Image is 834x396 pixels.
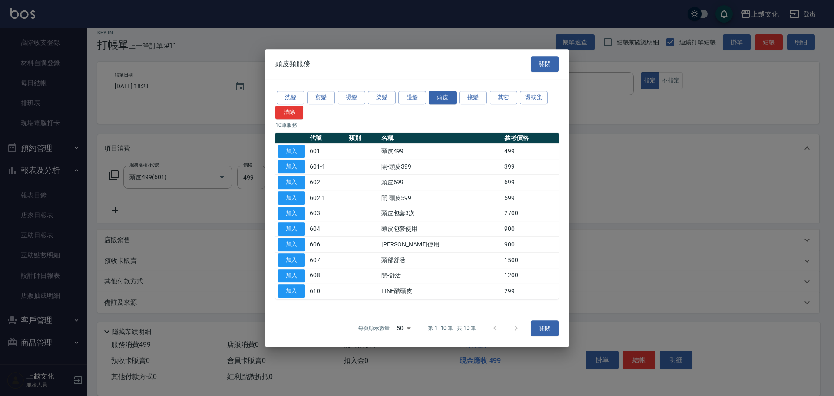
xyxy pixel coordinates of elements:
[502,206,559,221] td: 2700
[531,56,559,72] button: 關閉
[308,159,347,175] td: 601-1
[308,206,347,221] td: 603
[393,316,414,340] div: 50
[278,207,305,220] button: 加入
[308,143,347,159] td: 601
[531,320,559,336] button: 關閉
[379,133,503,144] th: 名稱
[278,222,305,236] button: 加入
[308,283,347,299] td: 610
[502,175,559,190] td: 699
[502,143,559,159] td: 499
[379,206,503,221] td: 頭皮包套3次
[368,91,396,104] button: 染髮
[490,91,517,104] button: 其它
[278,284,305,298] button: 加入
[429,91,457,104] button: 頭皮
[379,268,503,283] td: 開-舒活
[277,91,304,104] button: 洗髮
[379,237,503,253] td: [PERSON_NAME]使用
[278,269,305,283] button: 加入
[502,268,559,283] td: 1200
[308,190,347,206] td: 602-1
[278,176,305,189] button: 加入
[358,324,390,332] p: 每頁顯示數量
[502,159,559,175] td: 399
[308,237,347,253] td: 606
[308,268,347,283] td: 608
[502,283,559,299] td: 299
[502,221,559,237] td: 900
[307,91,335,104] button: 剪髮
[502,252,559,268] td: 1500
[379,159,503,175] td: 開-頭皮399
[347,133,379,144] th: 類別
[379,175,503,190] td: 頭皮699
[502,190,559,206] td: 599
[308,133,347,144] th: 代號
[308,175,347,190] td: 602
[428,324,476,332] p: 第 1–10 筆 共 10 筆
[278,238,305,251] button: 加入
[379,143,503,159] td: 頭皮499
[308,221,347,237] td: 604
[338,91,365,104] button: 燙髮
[379,221,503,237] td: 頭皮包套使用
[502,133,559,144] th: 參考價格
[379,190,503,206] td: 開-頭皮599
[275,121,559,129] p: 10 筆服務
[379,283,503,299] td: LINE酷頭皮
[275,106,303,119] button: 清除
[379,252,503,268] td: 頭部舒活
[520,91,548,104] button: 燙或染
[308,252,347,268] td: 607
[502,237,559,253] td: 900
[275,60,310,68] span: 頭皮類服務
[278,253,305,267] button: 加入
[398,91,426,104] button: 護髮
[278,145,305,158] button: 加入
[278,191,305,205] button: 加入
[278,160,305,173] button: 加入
[459,91,487,104] button: 接髮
